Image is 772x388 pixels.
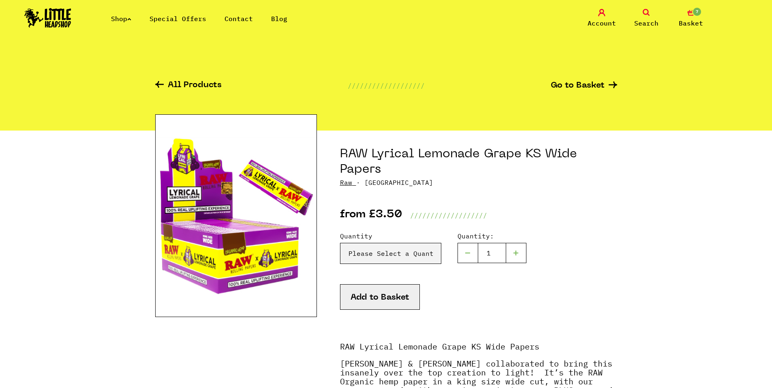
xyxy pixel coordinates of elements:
[478,243,506,263] input: 1
[111,15,131,23] a: Shop
[24,8,71,28] img: Little Head Shop Logo
[155,81,222,90] a: All Products
[225,15,253,23] a: Contact
[410,210,487,220] p: ///////////////////
[340,210,402,220] p: from £3.50
[340,341,539,352] strong: RAW Lyrical Lemonade Grape KS Wide Papers
[340,284,420,310] button: Add to Basket
[634,18,659,28] span: Search
[679,18,703,28] span: Basket
[692,7,702,17] span: 7
[271,15,287,23] a: Blog
[458,231,526,241] label: Quantity:
[340,178,352,186] a: Raw
[626,9,667,28] a: Search
[551,81,617,90] a: Go to Basket
[340,231,441,241] label: Quantity
[340,178,617,187] p: · [GEOGRAPHIC_DATA]
[588,18,616,28] span: Account
[155,114,317,317] img: RAW Lyrical Lemonade Grape KS Wide Papers
[150,15,206,23] a: Special Offers
[671,9,711,28] a: 7 Basket
[348,81,425,90] p: ///////////////////
[340,147,617,178] h1: RAW Lyrical Lemonade Grape KS Wide Papers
